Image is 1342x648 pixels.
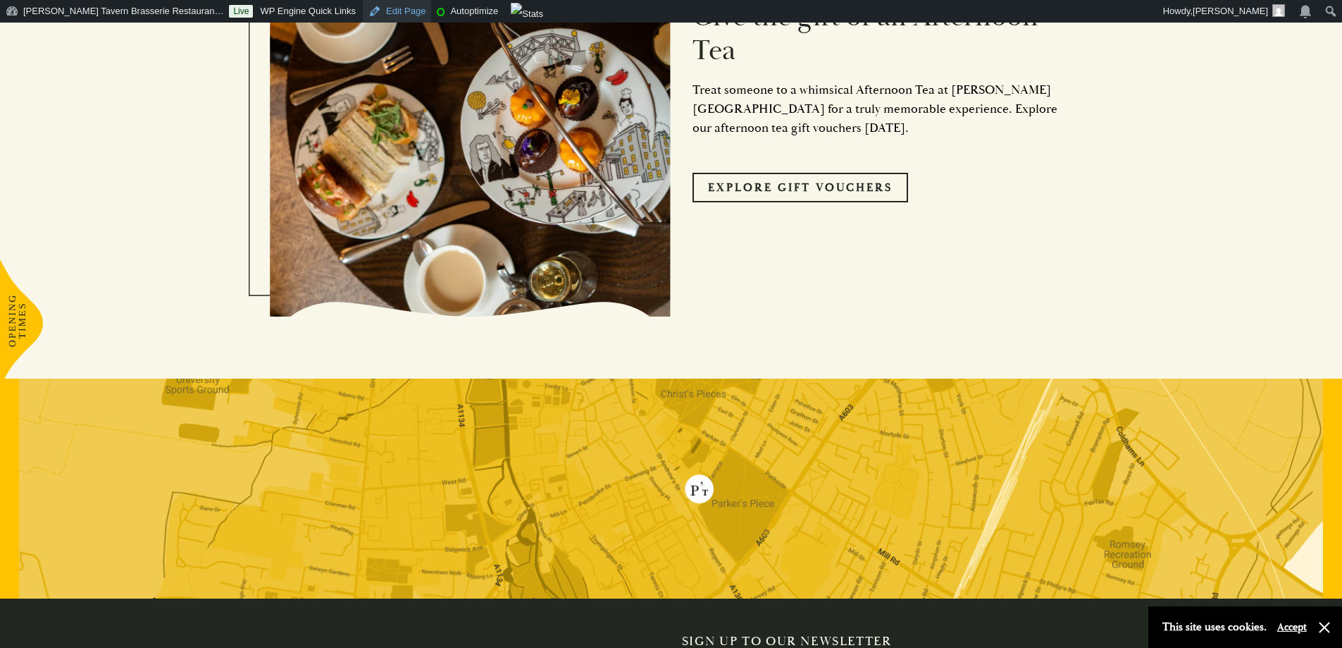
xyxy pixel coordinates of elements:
span: [PERSON_NAME] [1193,6,1268,16]
img: Views over 48 hours. Click for more Jetpack Stats. [511,3,543,25]
p: Treat someone to a whimsical Afternoon Tea at [PERSON_NAME][GEOGRAPHIC_DATA] for a truly memorabl... [692,80,1073,137]
a: Live [229,5,253,18]
button: Close and accept [1317,621,1331,635]
img: map [19,379,1323,599]
a: Explore Gift Vouchers [692,173,908,202]
button: Accept [1277,621,1307,634]
p: This site uses cookies. [1162,617,1267,637]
